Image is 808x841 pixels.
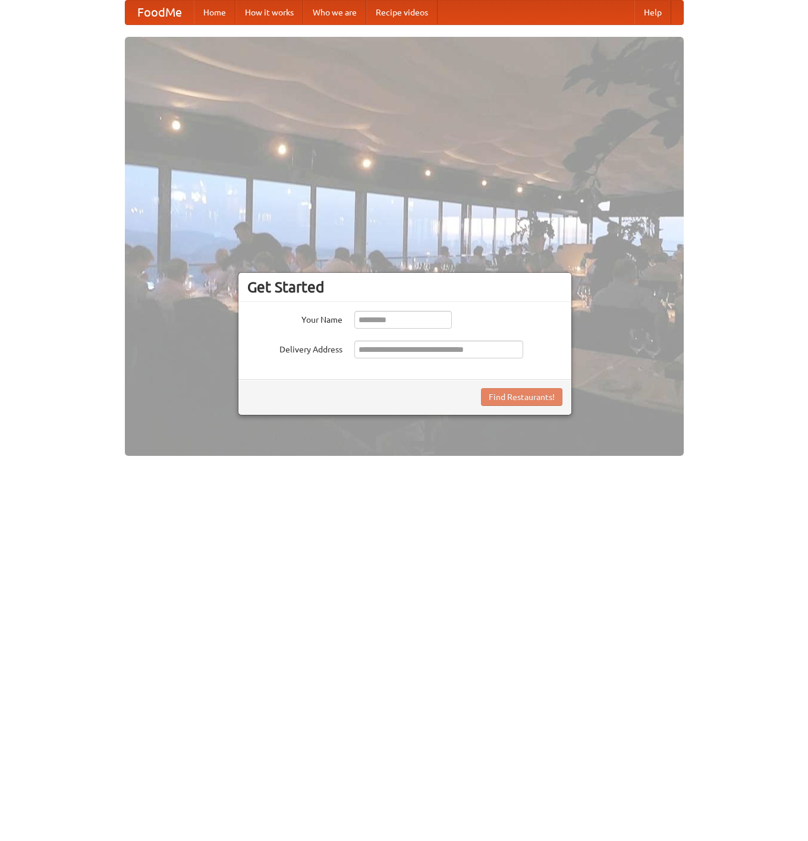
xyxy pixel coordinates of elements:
[247,311,342,326] label: Your Name
[303,1,366,24] a: Who we are
[247,341,342,355] label: Delivery Address
[194,1,235,24] a: Home
[235,1,303,24] a: How it works
[366,1,438,24] a: Recipe videos
[125,1,194,24] a: FoodMe
[634,1,671,24] a: Help
[481,388,562,406] button: Find Restaurants!
[247,278,562,296] h3: Get Started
